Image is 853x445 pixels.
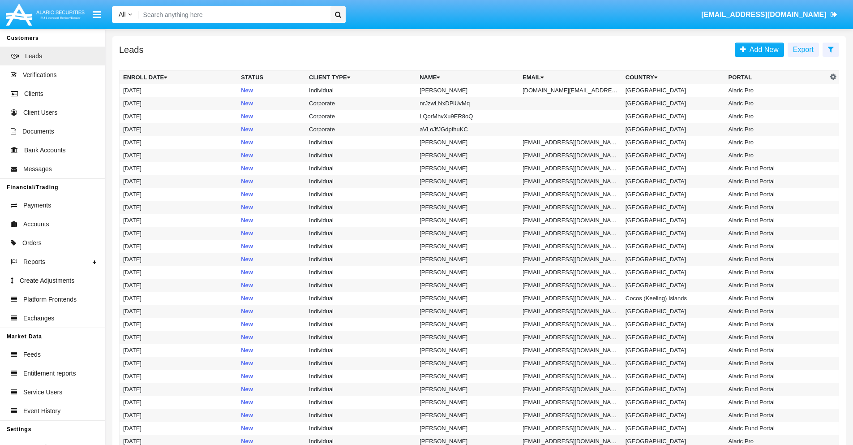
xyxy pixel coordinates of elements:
[305,162,416,175] td: Individual
[725,422,828,435] td: Alaric Fund Portal
[237,266,305,279] td: New
[120,201,238,214] td: [DATE]
[305,344,416,357] td: Individual
[237,357,305,370] td: New
[725,396,828,409] td: Alaric Fund Portal
[519,292,622,305] td: [EMAIL_ADDRESS][DOMAIN_NAME]
[416,136,519,149] td: [PERSON_NAME]
[237,110,305,123] td: New
[305,357,416,370] td: Individual
[120,149,238,162] td: [DATE]
[305,97,416,110] td: Corporate
[519,344,622,357] td: [EMAIL_ADDRESS][DOMAIN_NAME]
[416,162,519,175] td: [PERSON_NAME]
[237,201,305,214] td: New
[416,149,519,162] td: [PERSON_NAME]
[120,331,238,344] td: [DATE]
[23,257,45,267] span: Reports
[725,123,828,136] td: Alaric Pro
[725,331,828,344] td: Alaric Fund Portal
[416,357,519,370] td: [PERSON_NAME]
[23,201,51,210] span: Payments
[237,344,305,357] td: New
[20,276,74,285] span: Create Adjustments
[237,292,305,305] td: New
[120,409,238,422] td: [DATE]
[416,266,519,279] td: [PERSON_NAME]
[305,331,416,344] td: Individual
[735,43,784,57] a: Add New
[24,146,66,155] span: Bank Accounts
[305,253,416,266] td: Individual
[120,71,238,84] th: Enroll Date
[519,214,622,227] td: [EMAIL_ADDRESS][DOMAIN_NAME]
[519,305,622,318] td: [EMAIL_ADDRESS][DOMAIN_NAME]
[519,331,622,344] td: [EMAIL_ADDRESS][DOMAIN_NAME]
[416,175,519,188] td: [PERSON_NAME]
[416,240,519,253] td: [PERSON_NAME]
[519,357,622,370] td: [EMAIL_ADDRESS][DOMAIN_NAME]
[725,253,828,266] td: Alaric Fund Portal
[305,201,416,214] td: Individual
[305,175,416,188] td: Individual
[622,266,725,279] td: [GEOGRAPHIC_DATA]
[305,279,416,292] td: Individual
[519,383,622,396] td: [EMAIL_ADDRESS][DOMAIN_NAME]
[120,253,238,266] td: [DATE]
[305,123,416,136] td: Corporate
[237,175,305,188] td: New
[519,240,622,253] td: [EMAIL_ADDRESS][DOMAIN_NAME]
[237,97,305,110] td: New
[237,318,305,331] td: New
[25,52,42,61] span: Leads
[305,383,416,396] td: Individual
[725,344,828,357] td: Alaric Fund Portal
[416,422,519,435] td: [PERSON_NAME]
[622,409,725,422] td: [GEOGRAPHIC_DATA]
[622,97,725,110] td: [GEOGRAPHIC_DATA]
[237,422,305,435] td: New
[237,136,305,149] td: New
[622,383,725,396] td: [GEOGRAPHIC_DATA]
[237,331,305,344] td: New
[725,305,828,318] td: Alaric Fund Portal
[725,383,828,396] td: Alaric Fund Portal
[23,70,56,80] span: Verifications
[746,46,779,53] span: Add New
[237,396,305,409] td: New
[120,84,238,97] td: [DATE]
[120,214,238,227] td: [DATE]
[305,370,416,383] td: Individual
[416,279,519,292] td: [PERSON_NAME]
[120,422,238,435] td: [DATE]
[4,1,86,28] img: Logo image
[416,123,519,136] td: aVLoJfJGdpfhuKC
[622,357,725,370] td: [GEOGRAPHIC_DATA]
[237,253,305,266] td: New
[793,46,814,53] span: Export
[725,266,828,279] td: Alaric Fund Portal
[622,279,725,292] td: [GEOGRAPHIC_DATA]
[305,149,416,162] td: Individual
[237,279,305,292] td: New
[237,162,305,175] td: New
[725,409,828,422] td: Alaric Fund Portal
[305,305,416,318] td: Individual
[416,292,519,305] td: [PERSON_NAME]
[622,422,725,435] td: [GEOGRAPHIC_DATA]
[725,370,828,383] td: Alaric Fund Portal
[237,383,305,396] td: New
[622,396,725,409] td: [GEOGRAPHIC_DATA]
[139,6,327,23] input: Search
[237,227,305,240] td: New
[416,396,519,409] td: [PERSON_NAME]
[519,201,622,214] td: [EMAIL_ADDRESS][DOMAIN_NAME]
[697,2,842,27] a: [EMAIL_ADDRESS][DOMAIN_NAME]
[237,71,305,84] th: Status
[519,188,622,201] td: [EMAIL_ADDRESS][DOMAIN_NAME]
[416,305,519,318] td: [PERSON_NAME]
[416,97,519,110] td: nrJzwLNxDPiUvMq
[622,175,725,188] td: [GEOGRAPHIC_DATA]
[416,110,519,123] td: LQorMhvXu9ER8oQ
[519,409,622,422] td: [EMAIL_ADDRESS][DOMAIN_NAME]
